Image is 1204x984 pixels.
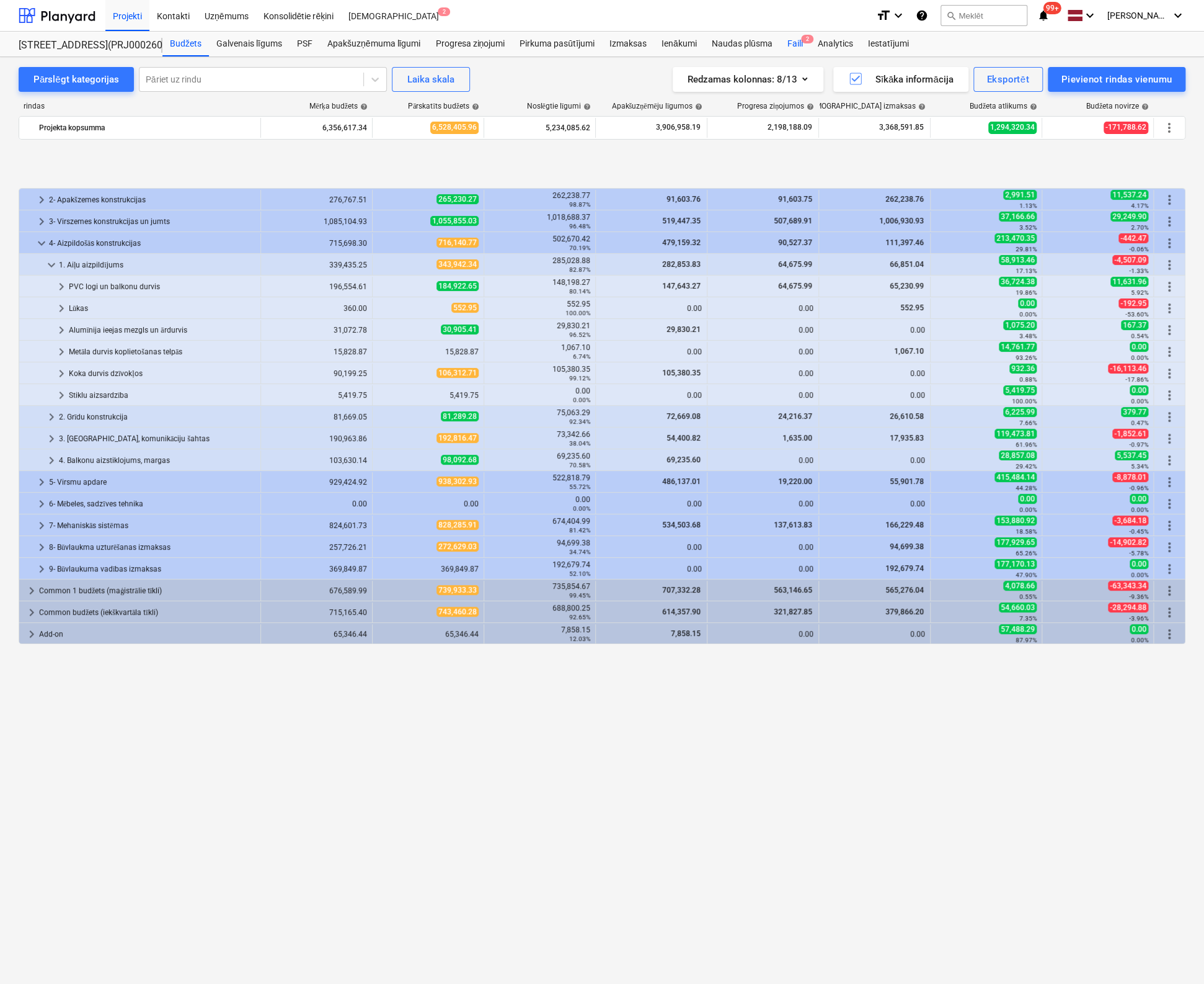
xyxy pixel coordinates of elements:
[266,195,367,204] div: 276,767.51
[266,326,367,334] div: 31,072.78
[1162,366,1177,381] span: Vairāk darbību
[1118,298,1148,308] span: -192.95
[941,5,1027,26] button: Meklēt
[489,365,590,382] div: 105,380.35
[1162,561,1177,576] span: Vairāk darbību
[69,342,255,362] div: Metāla durvis koplietošanas telpās
[833,67,968,92] button: Sīkāka informācija
[712,499,813,508] div: 0.00
[860,32,916,56] a: Iestatījumi
[1107,11,1169,20] span: [PERSON_NAME]
[655,122,702,133] span: 3,906,958.19
[44,409,59,424] span: keyboard_arrow_right
[266,413,367,421] div: 81,669.05
[19,67,134,92] button: Pārslēgt kategorijas
[777,477,813,486] span: 19,220.00
[54,388,69,403] span: keyboard_arrow_right
[407,71,454,87] div: Laika skala
[661,477,702,486] span: 486,137.01
[309,102,368,111] div: Mērķa budžets
[1003,190,1037,200] span: 2,991.51
[1037,8,1050,23] i: notifications
[602,32,654,56] a: Izmaksas
[804,102,926,111] div: [DEMOGRAPHIC_DATA] izmaksas
[34,496,49,511] span: keyboard_arrow_right
[489,321,590,339] div: 29,830.21
[1104,122,1148,133] span: -171,788.62
[704,32,780,56] a: Naudas plūsma
[209,32,290,56] a: Galvenais līgums
[884,195,925,204] span: 262,238.76
[891,8,906,23] i: keyboard_arrow_down
[1162,605,1177,620] span: Vairāk darbību
[1016,246,1037,253] small: 29.81%
[441,411,479,421] span: 81,289.28
[428,32,512,56] a: Progresa ziņojumi
[1003,407,1037,417] span: 6,225.99
[569,462,590,468] small: 70.58%
[1061,71,1172,87] div: Pievienot rindas vienumu
[69,364,255,383] div: Koka durvis dzīvokļos
[665,434,702,442] span: 54,400.82
[824,326,925,334] div: 0.00
[1171,8,1185,23] i: keyboard_arrow_down
[1003,385,1037,395] span: 5,419.75
[1019,419,1037,426] small: 7.66%
[994,233,1037,243] span: 213,470.35
[489,387,590,404] div: 0.00
[392,67,470,92] button: Laika skala
[1019,376,1037,383] small: 0.88%
[665,412,702,421] span: 72,669.08
[569,440,590,447] small: 38.04%
[569,266,590,273] small: 82.87%
[162,32,209,56] a: Budžets
[999,277,1037,287] span: 36,724.38
[1019,224,1037,231] small: 3.52%
[24,583,39,598] span: keyboard_arrow_right
[899,303,925,312] span: 552.95
[54,323,69,338] span: keyboard_arrow_right
[1162,236,1177,251] span: Vairāk darbību
[878,217,925,225] span: 1,006,930.93
[569,288,590,295] small: 80.14%
[661,260,702,269] span: 282,853.83
[378,499,479,508] div: 0.00
[888,477,925,486] span: 55,901.78
[1016,289,1037,296] small: 19.86%
[772,217,813,225] span: 507,689.91
[1112,429,1148,439] span: -1,852.61
[987,71,1029,87] div: Eksportēt
[581,103,591,110] span: help
[19,39,148,52] div: [STREET_ADDRESS](PRJ0002600) 2601946
[888,412,925,421] span: 26,610.58
[54,366,69,381] span: keyboard_arrow_right
[1112,255,1148,265] span: -4,507.09
[693,103,702,110] span: help
[1110,277,1148,287] span: 11,631.96
[266,217,367,226] div: 1,085,104.93
[408,102,479,111] div: Pārskatīts budžets
[569,331,590,338] small: 96.52%
[378,391,479,400] div: 5,419.75
[661,282,702,290] span: 147,643.27
[779,32,810,56] div: Faili
[526,102,591,111] div: Noslēgtie līgumi
[824,369,925,378] div: 0.00
[1125,376,1148,383] small: -17.86%
[34,561,49,576] span: keyboard_arrow_right
[266,478,367,486] div: 929,424.92
[999,255,1037,265] span: 58,913.46
[1012,398,1037,405] small: 100.00%
[804,103,814,110] span: help
[54,279,69,294] span: keyboard_arrow_right
[1162,453,1177,468] span: Vairāk darbību
[970,102,1037,111] div: Budžeta atlikums
[1162,518,1177,533] span: Vairāk darbību
[266,239,367,248] div: 715,698.30
[1019,333,1037,339] small: 3.48%
[824,391,925,400] div: 0.00
[54,301,69,316] span: keyboard_arrow_right
[1131,202,1148,209] small: 4.17%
